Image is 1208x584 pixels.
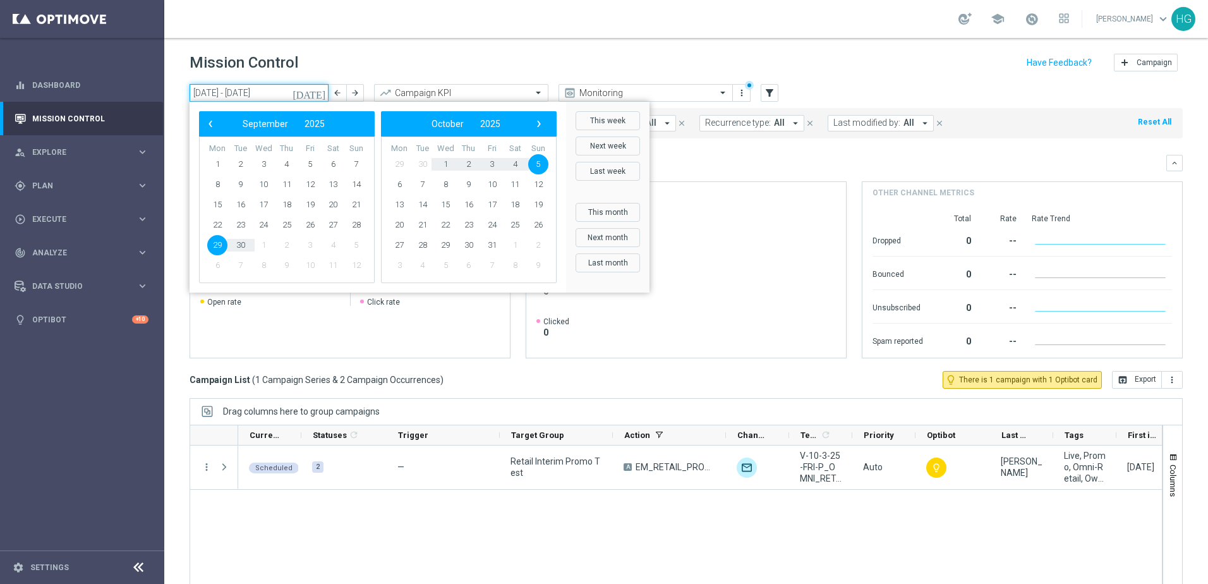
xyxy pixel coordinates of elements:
[806,119,814,128] i: close
[459,174,479,195] span: 9
[207,235,227,255] span: 29
[223,406,380,417] span: Drag columns here to group campaigns
[15,214,136,225] div: Execute
[346,195,366,215] span: 21
[398,430,428,440] span: Trigger
[528,195,548,215] span: 19
[207,174,227,195] span: 8
[253,154,274,174] span: 3
[1137,58,1172,67] span: Campaign
[423,116,472,132] button: October
[389,235,409,255] span: 27
[277,215,297,235] span: 25
[300,154,320,174] span: 5
[413,235,433,255] span: 28
[374,84,548,102] ng-select: Campaign KPI
[15,281,136,292] div: Data Studio
[873,263,923,283] div: Bounced
[505,215,525,235] span: 25
[14,281,149,291] div: Data Studio keyboard_arrow_right
[346,84,364,102] button: arrow_forward
[136,146,148,158] i: keyboard_arrow_right
[15,314,26,325] i: lightbulb
[1095,9,1171,28] a: [PERSON_NAME]keyboard_arrow_down
[277,255,297,276] span: 9
[935,119,944,128] i: close
[389,195,409,215] span: 13
[14,181,149,191] button: gps_fixed Plan keyboard_arrow_right
[459,195,479,215] span: 16
[821,430,831,440] i: refresh
[646,118,656,128] span: All
[800,430,819,440] span: Templates
[528,174,548,195] span: 12
[132,315,148,324] div: +10
[389,255,409,276] span: 3
[250,430,280,440] span: Current Status
[440,374,444,386] span: )
[253,174,274,195] span: 10
[14,248,149,258] div: track_changes Analyze keyboard_arrow_right
[986,330,1017,350] div: --
[636,461,715,473] span: EM_RETAIL_PROMO
[790,118,801,129] i: arrow_drop_down
[312,461,323,473] div: 2
[434,143,457,154] th: weekday
[15,180,136,192] div: Plan
[346,215,366,235] span: 28
[234,116,296,132] button: September
[804,116,816,130] button: close
[828,115,934,131] button: Last modified by: All arrow_drop_down
[231,174,251,195] span: 9
[253,195,274,215] span: 17
[624,430,650,440] span: Action
[207,195,227,215] span: 15
[14,80,149,90] button: equalizer Dashboard
[379,87,392,99] i: trending_up
[384,116,547,132] bs-datepicker-navigation-view: ​ ​ ​
[389,174,409,195] span: 6
[531,116,547,132] button: ›
[564,87,576,99] i: preview
[873,229,923,250] div: Dropped
[986,296,1017,317] div: --
[243,119,288,129] span: September
[323,174,343,195] span: 13
[14,315,149,325] button: lightbulb Optibot +10
[329,84,346,102] button: arrow_back
[344,143,368,154] th: weekday
[231,255,251,276] span: 7
[1171,7,1195,31] div: HG
[1168,465,1178,497] span: Columns
[300,235,320,255] span: 3
[482,174,502,195] span: 10
[201,461,212,473] i: more_vert
[699,115,804,131] button: Recurrence type: All arrow_drop_down
[136,179,148,192] i: keyboard_arrow_right
[764,87,775,99] i: filter_alt
[1064,450,1106,484] span: Live, Promo, Omni-Retail, Owner-Retail, owner-retail-promo
[482,215,502,235] span: 24
[411,143,435,154] th: weekday
[903,118,914,128] span: All
[346,154,366,174] span: 7
[136,246,148,259] i: keyboard_arrow_right
[346,255,366,276] span: 12
[231,195,251,215] span: 16
[202,116,219,132] button: ‹
[624,463,632,471] span: A
[938,296,971,317] div: 0
[202,116,365,132] bs-datepicker-navigation-view: ​ ​ ​
[388,143,411,154] th: weekday
[255,374,440,386] span: 1 Campaign Series & 2 Campaign Occurrences
[277,235,297,255] span: 2
[482,195,502,215] span: 17
[505,174,525,195] span: 11
[14,214,149,224] div: play_circle_outline Execute keyboard_arrow_right
[432,119,464,129] span: October
[505,154,525,174] span: 4
[1162,371,1183,389] button: more_vert
[677,119,686,128] i: close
